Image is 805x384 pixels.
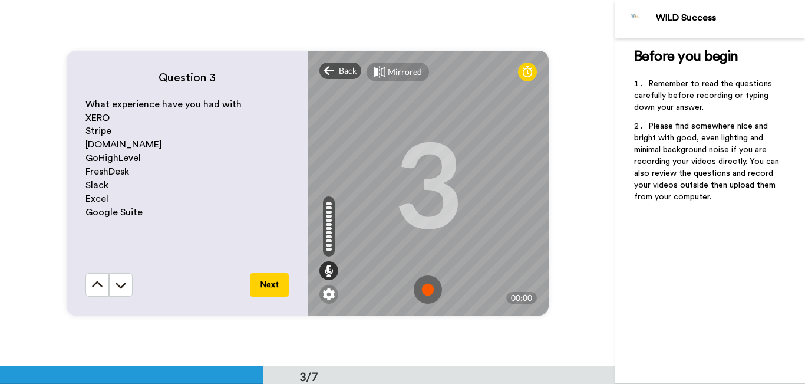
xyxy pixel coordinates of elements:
[85,70,289,86] h4: Question 3
[85,100,242,109] span: What experience have you had with
[85,167,129,176] span: FreshDesk
[414,275,442,304] img: ic_record_start.svg
[506,292,537,304] div: 00:00
[394,139,462,227] div: 3
[622,5,650,33] img: Profile Image
[85,153,141,163] span: GoHighLevel
[388,66,422,78] div: Mirrored
[656,12,804,24] div: WILD Success
[339,65,357,77] span: Back
[319,63,362,79] div: Back
[85,194,108,204] span: Excel
[634,122,781,201] span: Please find somewhere nice and bright with good, even lighting and minimal background noise if yo...
[85,113,110,123] span: XERO
[85,180,108,190] span: Slack
[634,50,738,64] span: Before you begin
[85,208,143,217] span: Google Suite
[323,288,335,300] img: ic_gear.svg
[85,140,162,149] span: [DOMAIN_NAME]
[85,126,111,136] span: Stripe
[250,273,289,297] button: Next
[634,80,774,111] span: Remember to read the questions carefully before recording or typing down your answer.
